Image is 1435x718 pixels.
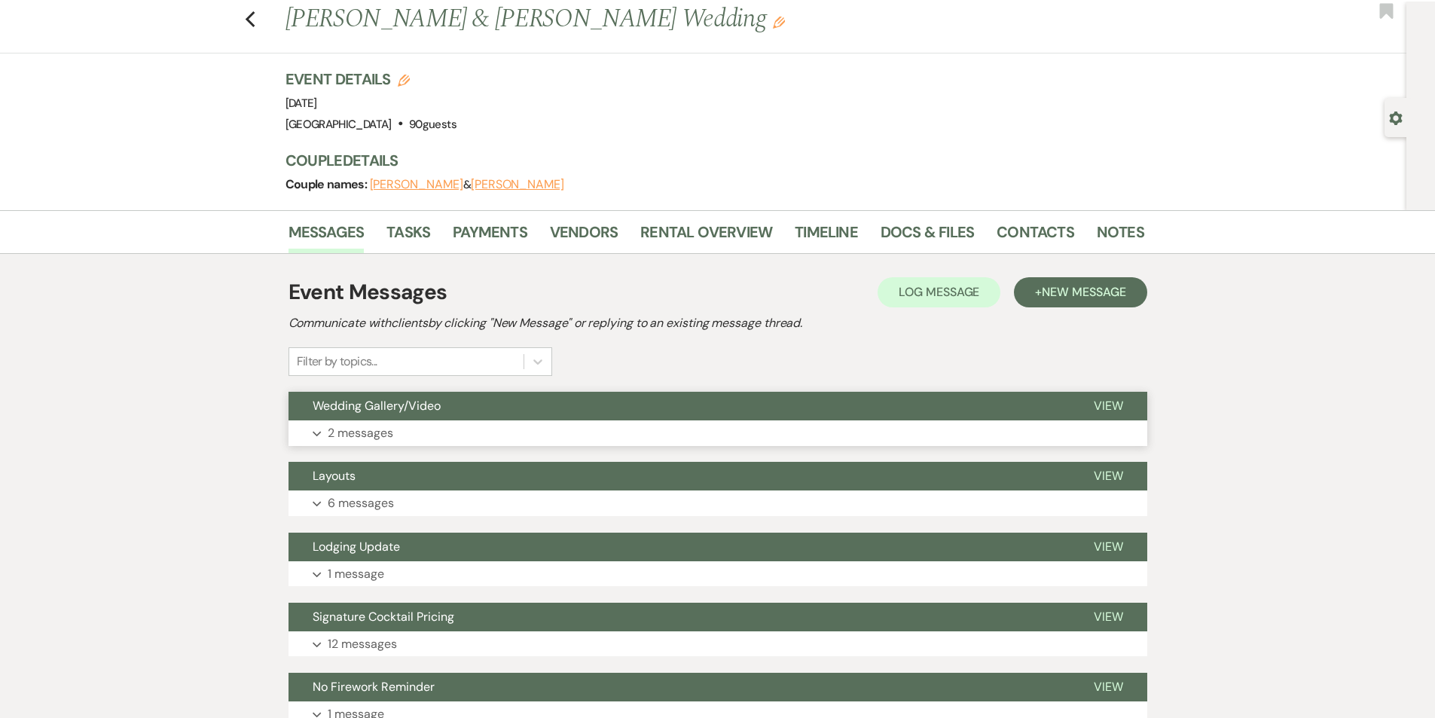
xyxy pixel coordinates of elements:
[289,490,1147,516] button: 6 messages
[328,564,384,584] p: 1 message
[289,277,447,308] h1: Event Messages
[285,176,370,192] span: Couple names:
[1094,609,1123,625] span: View
[313,539,400,555] span: Lodging Update
[1389,110,1403,124] button: Open lead details
[1070,392,1147,420] button: View
[285,117,392,132] span: [GEOGRAPHIC_DATA]
[795,220,858,253] a: Timeline
[997,220,1074,253] a: Contacts
[1070,673,1147,701] button: View
[1070,603,1147,631] button: View
[285,69,456,90] h3: Event Details
[289,462,1070,490] button: Layouts
[1094,468,1123,484] span: View
[899,284,979,300] span: Log Message
[313,609,454,625] span: Signature Cocktail Pricing
[289,314,1147,332] h2: Communicate with clients by clicking "New Message" or replying to an existing message thread.
[640,220,772,253] a: Rental Overview
[881,220,974,253] a: Docs & Files
[285,96,317,111] span: [DATE]
[289,603,1070,631] button: Signature Cocktail Pricing
[370,179,463,191] button: [PERSON_NAME]
[313,679,435,695] span: No Firework Reminder
[773,15,785,29] button: Edit
[313,468,356,484] span: Layouts
[289,392,1070,420] button: Wedding Gallery/Video
[878,277,1000,307] button: Log Message
[1094,539,1123,555] span: View
[285,2,960,38] h1: [PERSON_NAME] & [PERSON_NAME] Wedding
[370,177,564,192] span: &
[471,179,564,191] button: [PERSON_NAME]
[1042,284,1125,300] span: New Message
[409,117,456,132] span: 90 guests
[1070,462,1147,490] button: View
[1097,220,1144,253] a: Notes
[289,631,1147,657] button: 12 messages
[1094,398,1123,414] span: View
[289,673,1070,701] button: No Firework Reminder
[285,150,1129,171] h3: Couple Details
[289,220,365,253] a: Messages
[1070,533,1147,561] button: View
[289,420,1147,446] button: 2 messages
[550,220,618,253] a: Vendors
[313,398,441,414] span: Wedding Gallery/Video
[289,561,1147,587] button: 1 message
[1014,277,1146,307] button: +New Message
[328,423,393,443] p: 2 messages
[297,353,377,371] div: Filter by topics...
[453,220,527,253] a: Payments
[1094,679,1123,695] span: View
[328,634,397,654] p: 12 messages
[328,493,394,513] p: 6 messages
[386,220,430,253] a: Tasks
[289,533,1070,561] button: Lodging Update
